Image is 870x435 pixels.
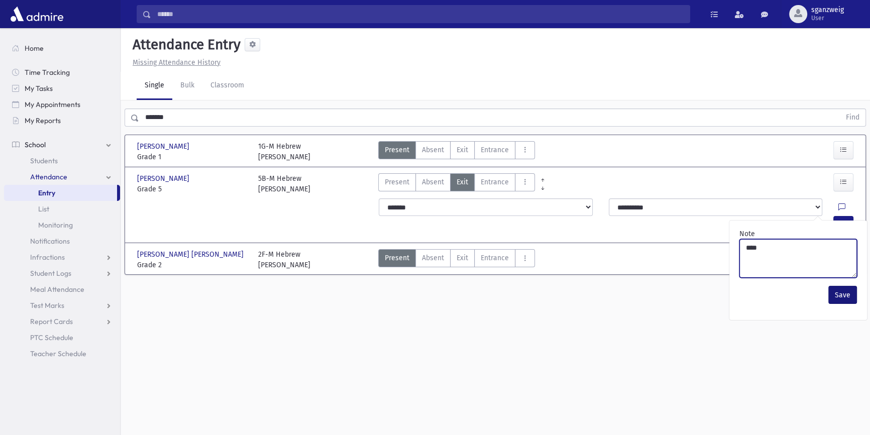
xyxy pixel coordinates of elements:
[30,349,86,358] span: Teacher Schedule
[25,68,70,77] span: Time Tracking
[385,253,409,263] span: Present
[25,44,44,53] span: Home
[457,177,468,187] span: Exit
[133,58,221,67] u: Missing Attendance History
[4,185,117,201] a: Entry
[30,317,73,326] span: Report Cards
[25,100,80,109] span: My Appointments
[422,253,444,263] span: Absent
[137,141,191,152] span: [PERSON_NAME]
[38,221,73,230] span: Monitoring
[4,153,120,169] a: Students
[4,169,120,185] a: Attendance
[385,177,409,187] span: Present
[4,313,120,330] a: Report Cards
[4,281,120,297] a: Meal Attendance
[385,145,409,155] span: Present
[202,72,252,100] a: Classroom
[129,58,221,67] a: Missing Attendance History
[30,237,70,246] span: Notifications
[137,249,246,260] span: [PERSON_NAME] [PERSON_NAME]
[4,64,120,80] a: Time Tracking
[457,253,468,263] span: Exit
[4,297,120,313] a: Test Marks
[4,113,120,129] a: My Reports
[30,285,84,294] span: Meal Attendance
[38,188,55,197] span: Entry
[378,173,535,194] div: AttTypes
[30,301,64,310] span: Test Marks
[4,137,120,153] a: School
[4,40,120,56] a: Home
[457,145,468,155] span: Exit
[25,140,46,149] span: School
[4,80,120,96] a: My Tasks
[30,172,67,181] span: Attendance
[811,6,844,14] span: sganzweig
[4,330,120,346] a: PTC Schedule
[4,249,120,265] a: Infractions
[137,173,191,184] span: [PERSON_NAME]
[30,269,71,278] span: Student Logs
[137,72,172,100] a: Single
[25,116,61,125] span: My Reports
[481,177,509,187] span: Entrance
[4,346,120,362] a: Teacher Schedule
[378,141,535,162] div: AttTypes
[137,260,248,270] span: Grade 2
[30,156,58,165] span: Students
[258,141,310,162] div: 1G-M Hebrew [PERSON_NAME]
[481,253,509,263] span: Entrance
[4,96,120,113] a: My Appointments
[38,204,49,213] span: List
[129,36,241,53] h5: Attendance Entry
[422,177,444,187] span: Absent
[8,4,66,24] img: AdmirePro
[30,253,65,262] span: Infractions
[840,109,865,126] button: Find
[151,5,690,23] input: Search
[4,233,120,249] a: Notifications
[481,145,509,155] span: Entrance
[172,72,202,100] a: Bulk
[4,201,120,217] a: List
[4,265,120,281] a: Student Logs
[25,84,53,93] span: My Tasks
[137,152,248,162] span: Grade 1
[258,249,310,270] div: 2F-M Hebrew [PERSON_NAME]
[422,145,444,155] span: Absent
[811,14,844,22] span: User
[378,249,535,270] div: AttTypes
[30,333,73,342] span: PTC Schedule
[258,173,310,194] div: 5B-M Hebrew [PERSON_NAME]
[739,229,755,239] label: Note
[4,217,120,233] a: Monitoring
[137,184,248,194] span: Grade 5
[828,286,857,304] button: Save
